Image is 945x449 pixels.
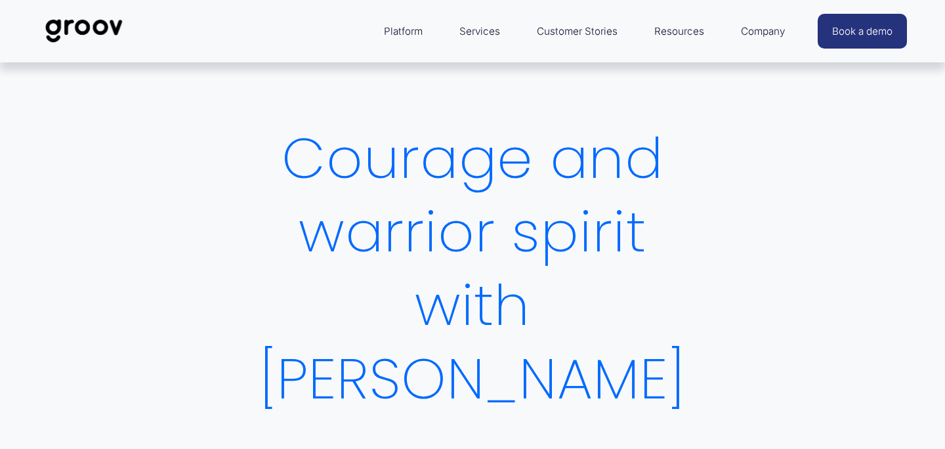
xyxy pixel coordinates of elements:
h1: Courage and warrior spirit with [PERSON_NAME] [255,122,690,416]
span: Resources [654,22,704,40]
a: folder dropdown [734,16,791,47]
a: Services [453,16,507,47]
a: folder dropdown [648,16,711,47]
img: Groov | Workplace Science Platform | Unlock Performance | Drive Results [38,9,131,53]
a: Book a demo [818,14,907,49]
a: folder dropdown [377,16,429,47]
span: Platform [384,22,423,40]
a: Customer Stories [530,16,624,47]
span: Company [741,22,785,40]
